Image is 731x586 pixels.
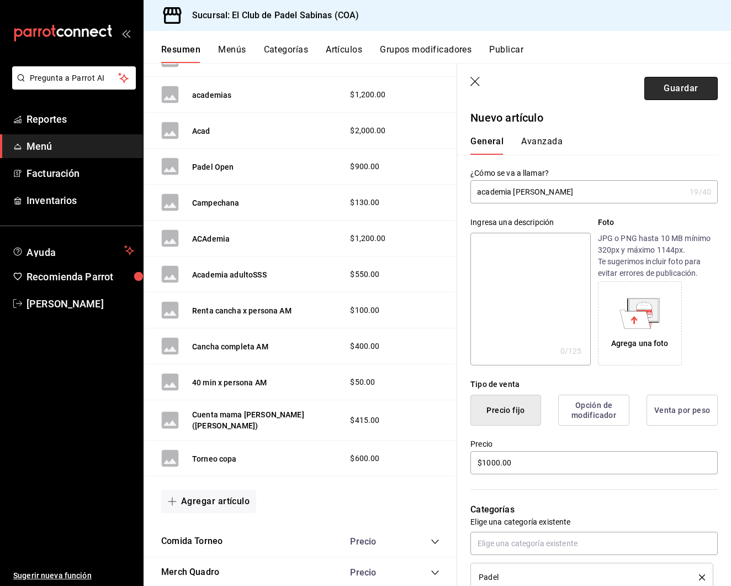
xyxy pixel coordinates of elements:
input: Elige una categoría existente [470,532,718,555]
span: Ayuda [27,244,120,257]
button: open_drawer_menu [121,29,130,38]
div: Precio [339,567,410,578]
p: Foto [598,217,718,228]
div: Precio [339,536,410,547]
p: Nuevo artículo [470,109,718,126]
button: Cuenta mama [PERSON_NAME] ([PERSON_NAME]) [192,409,339,431]
span: Inventarios [27,193,134,208]
span: $100.00 [350,305,379,316]
button: Publicar [489,44,523,63]
span: Facturación [27,166,134,181]
button: Guardar [644,77,718,100]
span: $2,000.00 [350,125,385,137]
span: $1,200.00 [350,233,385,244]
button: Cancha completa AM [192,341,268,352]
button: academias [192,90,231,101]
div: Agrega una foto [611,338,669,349]
button: Menús [218,44,246,63]
button: Venta por peso [647,395,718,426]
div: navigation tabs [470,136,704,155]
label: Precio [470,440,718,448]
input: $0.00 [470,451,718,474]
button: Agregar artículo [161,490,256,513]
span: Pregunta a Parrot AI [30,72,119,84]
div: 19 /40 [690,186,711,197]
span: $900.00 [350,161,379,172]
div: navigation tabs [161,44,731,63]
button: Comida Torneo [161,535,223,548]
button: Renta cancha x persona AM [192,305,292,316]
div: 0 /125 [560,346,582,357]
button: Resumen [161,44,200,63]
button: Pregunta a Parrot AI [12,66,136,90]
p: JPG o PNG hasta 10 MB mínimo 320px y máximo 1144px. Te sugerimos incluir foto para evitar errores... [598,233,718,279]
p: Categorías [470,503,718,516]
span: $50.00 [350,376,375,388]
span: Sugerir nueva función [13,570,134,582]
button: delete [691,574,705,580]
button: Merch Quadro [161,566,219,579]
span: $415.00 [350,415,379,426]
span: Menú [27,139,134,154]
a: Pregunta a Parrot AI [8,80,136,92]
div: Agrega una foto [601,284,679,363]
button: Opción de modificador [558,395,629,426]
button: Padel Open [192,161,234,172]
button: Avanzada [521,136,563,155]
span: $1,200.00 [350,89,385,101]
button: Precio fijo [470,395,541,426]
span: Padel [479,573,499,581]
p: Elige una categoría existente [470,516,718,527]
span: $400.00 [350,341,379,352]
h3: Sucursal: El Club de Padel Sabinas (COA) [183,9,359,22]
button: 40 min x persona AM [192,377,267,388]
span: $550.00 [350,269,379,280]
span: Reportes [27,112,134,127]
span: [PERSON_NAME] [27,296,134,311]
button: Campechana [192,197,240,208]
button: collapse-category-row [431,537,439,546]
span: $130.00 [350,197,379,208]
button: Artículos [326,44,362,63]
span: $600.00 [350,453,379,464]
div: Tipo de venta [470,379,718,390]
button: Acad [192,125,210,137]
button: Categorías [264,44,309,63]
button: Grupos modificadores [380,44,472,63]
span: Recomienda Parrot [27,269,134,284]
label: ¿Cómo se va a llamar? [470,169,718,177]
button: collapse-category-row [431,568,439,577]
button: General [470,136,504,155]
button: Academia adultoSSS [192,269,267,280]
button: Torneo copa [192,453,237,464]
div: Ingresa una descripción [470,217,590,228]
button: ACAdemia [192,233,230,244]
